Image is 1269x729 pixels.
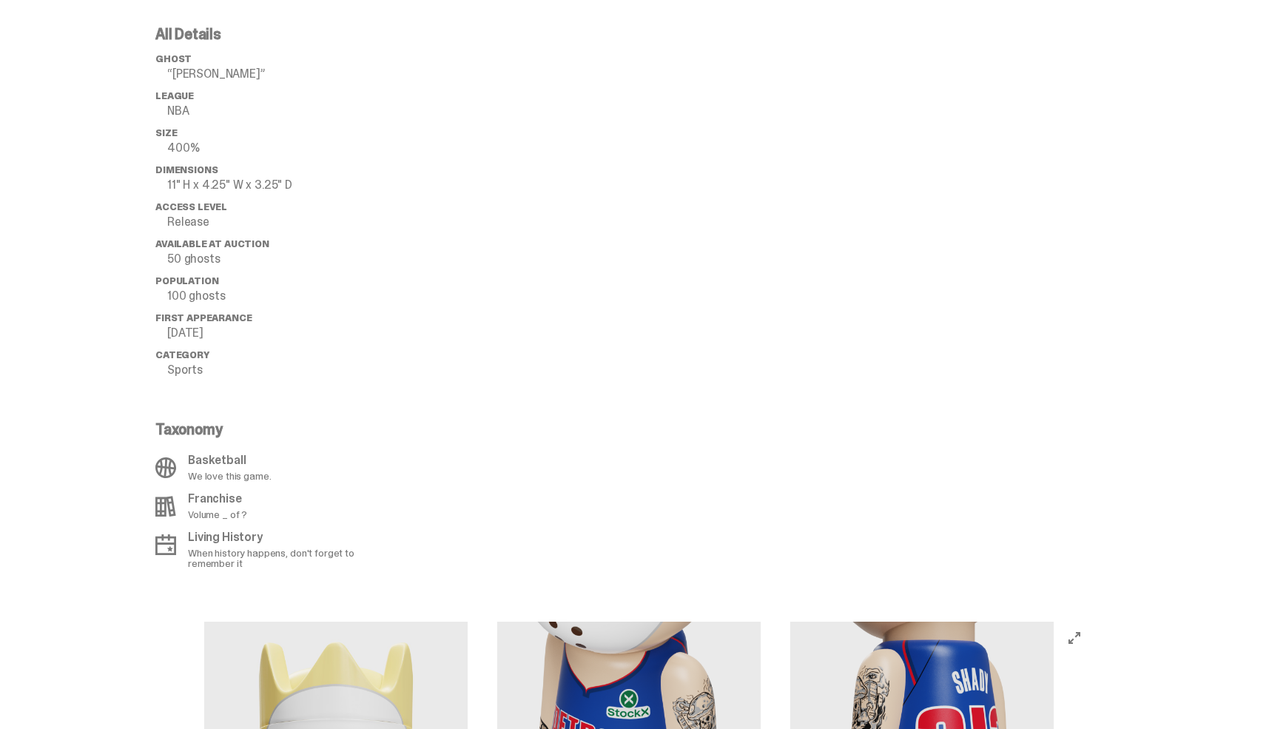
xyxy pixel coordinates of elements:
[167,253,392,265] p: 50 ghosts
[167,68,392,80] p: “[PERSON_NAME]”
[188,548,383,568] p: When history happens, don't forget to remember it
[167,179,392,191] p: 11" H x 4.25" W x 3.25" D
[155,127,177,139] span: Size
[167,216,392,228] p: Release
[167,290,392,302] p: 100 ghosts
[188,509,247,520] p: Volume _ of ?
[167,142,392,154] p: 400%
[188,471,271,481] p: We love this game.
[155,27,392,41] p: All Details
[167,327,392,339] p: [DATE]
[155,312,252,324] span: First Appearance
[155,238,269,250] span: Available at Auction
[1066,629,1083,647] button: View full-screen
[188,493,247,505] p: Franchise
[155,164,218,176] span: Dimensions
[167,364,392,376] p: Sports
[155,53,192,65] span: ghost
[188,454,271,466] p: Basketball
[188,531,383,543] p: Living History
[155,275,218,287] span: Population
[167,105,392,117] p: NBA
[155,201,227,213] span: Access Level
[155,422,383,437] p: Taxonomy
[155,90,194,102] span: League
[155,349,209,361] span: Category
